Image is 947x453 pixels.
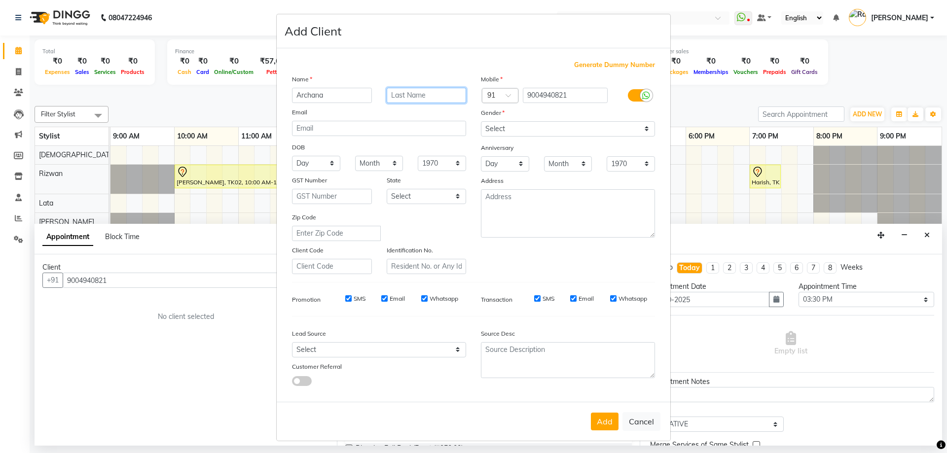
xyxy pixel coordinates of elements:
label: GST Number [292,176,327,185]
label: SMS [543,294,554,303]
label: Customer Referral [292,362,342,371]
label: Mobile [481,75,503,84]
label: Source Desc [481,329,515,338]
input: Last Name [387,88,467,103]
label: Lead Source [292,329,326,338]
input: Enter Zip Code [292,226,381,241]
label: Email [390,294,405,303]
label: Client Code [292,246,324,255]
label: Anniversary [481,143,513,152]
h4: Add Client [285,22,341,40]
label: Promotion [292,295,321,304]
label: State [387,176,401,185]
input: Email [292,121,466,136]
label: DOB [292,143,305,152]
label: Email [292,108,307,117]
label: SMS [354,294,365,303]
label: Transaction [481,295,512,304]
input: Client Code [292,259,372,274]
button: Add [591,413,619,430]
span: Generate Dummy Number [574,60,655,70]
label: Zip Code [292,213,316,222]
input: Resident No. or Any Id [387,259,467,274]
label: Gender [481,108,505,117]
label: Address [481,176,504,185]
label: Name [292,75,312,84]
label: Email [579,294,594,303]
button: Cancel [622,412,660,431]
label: Identification No. [387,246,433,255]
input: First Name [292,88,372,103]
label: Whatsapp [619,294,647,303]
input: Mobile [523,88,608,103]
input: GST Number [292,189,372,204]
label: Whatsapp [430,294,458,303]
